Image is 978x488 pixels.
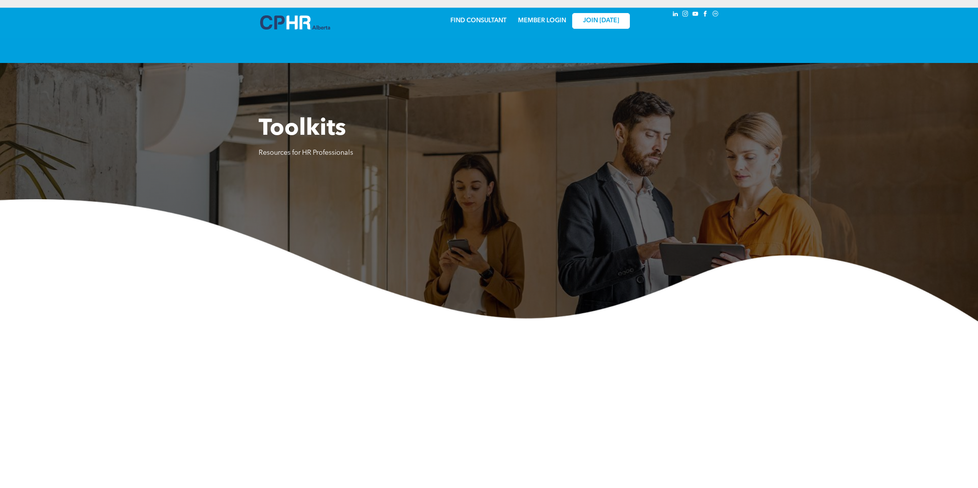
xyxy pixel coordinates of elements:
[572,13,630,29] a: JOIN [DATE]
[583,17,619,25] span: JOIN [DATE]
[691,10,700,20] a: youtube
[259,117,346,141] span: Toolkits
[450,18,506,24] a: FIND CONSULTANT
[518,18,566,24] a: MEMBER LOGIN
[259,149,353,156] span: Resources for HR Professionals
[671,10,680,20] a: linkedin
[681,10,690,20] a: instagram
[701,10,710,20] a: facebook
[711,10,720,20] a: Social network
[260,15,330,30] img: A blue and white logo for cp alberta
